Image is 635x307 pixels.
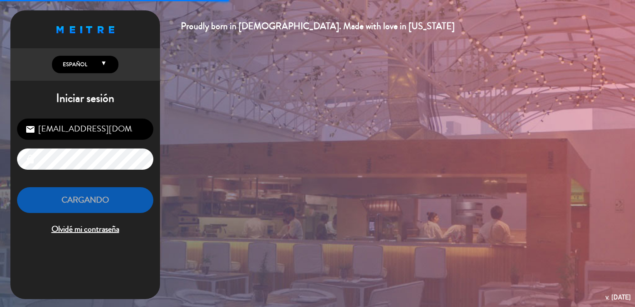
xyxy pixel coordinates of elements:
[61,60,87,69] span: Español
[10,92,160,106] h1: Iniciar sesión
[17,119,153,140] input: Correo Electrónico
[17,223,153,236] span: Olvidé mi contraseña
[17,187,153,213] button: Cargando
[25,154,35,164] i: lock
[25,124,35,134] i: email
[605,292,631,303] div: v. [DATE]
